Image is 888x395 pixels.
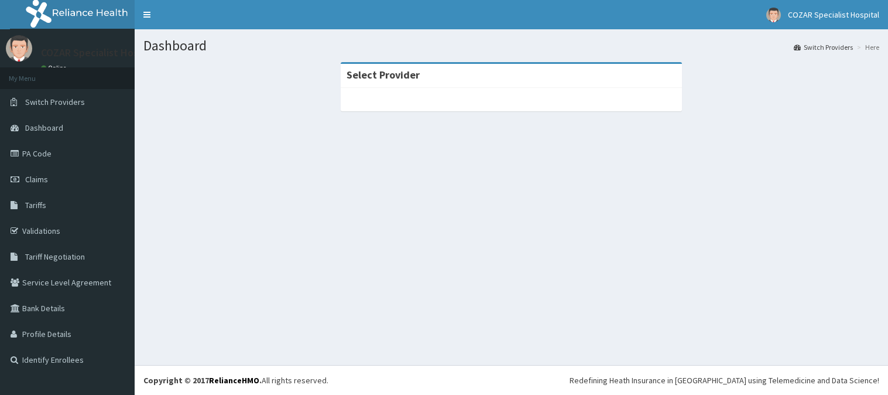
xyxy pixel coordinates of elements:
[135,365,888,395] footer: All rights reserved.
[570,374,879,386] div: Redefining Heath Insurance in [GEOGRAPHIC_DATA] using Telemedicine and Data Science!
[25,97,85,107] span: Switch Providers
[854,42,879,52] li: Here
[41,64,69,72] a: Online
[25,122,63,133] span: Dashboard
[766,8,781,22] img: User Image
[41,47,159,58] p: COZAR Specialist Hospital
[25,200,46,210] span: Tariffs
[209,375,259,386] a: RelianceHMO
[6,35,32,62] img: User Image
[25,251,85,262] span: Tariff Negotiation
[25,174,48,185] span: Claims
[788,9,879,20] span: COZAR Specialist Hospital
[143,38,879,53] h1: Dashboard
[347,68,420,81] strong: Select Provider
[143,375,262,386] strong: Copyright © 2017 .
[794,42,853,52] a: Switch Providers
